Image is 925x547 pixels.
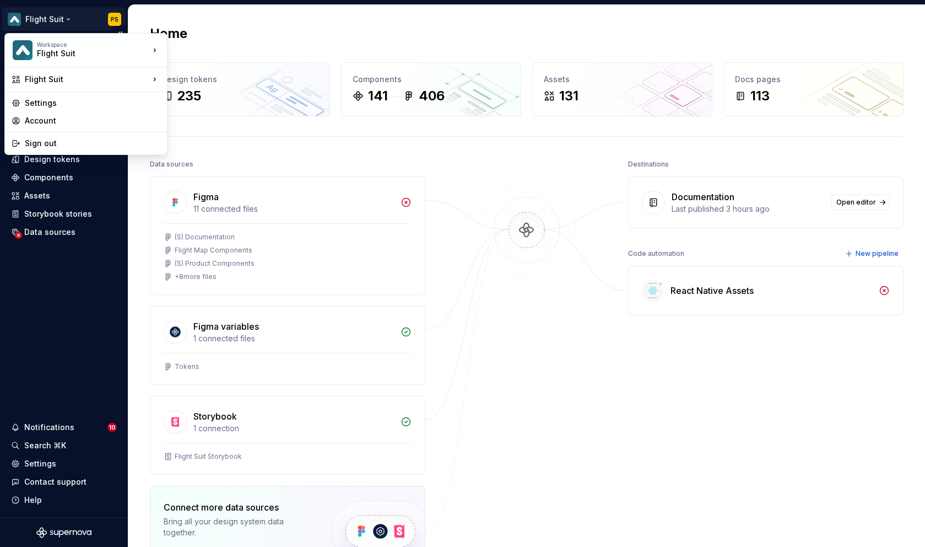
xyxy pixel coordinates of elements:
div: Flight Suit [37,48,131,59]
div: Settings [25,98,160,109]
div: Flight Suit [25,74,149,85]
img: ae17a8fc-ed36-44fb-9b50-585d1c09ec6e.png [13,40,33,60]
div: Workspace [37,41,149,48]
div: Account [25,115,160,126]
div: Sign out [25,138,160,149]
